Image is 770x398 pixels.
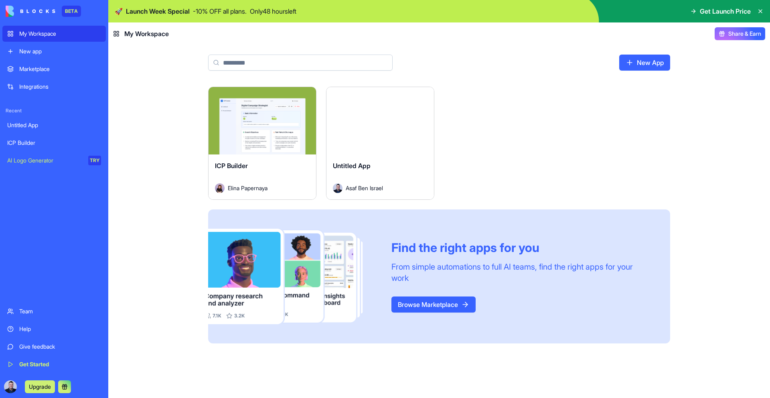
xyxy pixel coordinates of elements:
[728,30,761,38] span: Share & Earn
[619,55,670,71] a: New App
[2,108,106,114] span: Recent
[25,382,55,390] a: Upgrade
[6,6,55,17] img: logo
[2,117,106,133] a: Untitled App
[2,339,106,355] a: Give feedback
[19,65,101,73] div: Marketplace
[326,87,434,200] a: Untitled AppAvatarAsaf Ben Israel
[208,87,316,200] a: ICP BuilderAvatarElina Papernaya
[2,61,106,77] a: Marketplace
[346,184,383,192] span: Asaf Ben Israel
[19,307,101,315] div: Team
[19,30,101,38] div: My Workspace
[333,183,342,193] img: Avatar
[700,6,751,16] span: Get Launch Price
[19,325,101,333] div: Help
[2,303,106,319] a: Team
[7,121,101,129] div: Untitled App
[62,6,81,17] div: BETA
[7,139,101,147] div: ICP Builder
[2,321,106,337] a: Help
[88,156,101,165] div: TRY
[2,26,106,42] a: My Workspace
[391,261,651,284] div: From simple automations to full AI teams, find the right apps for your work
[25,380,55,393] button: Upgrade
[19,47,101,55] div: New app
[193,6,247,16] p: - 10 % OFF all plans.
[19,360,101,368] div: Get Started
[250,6,296,16] p: Only 48 hours left
[7,156,83,164] div: AI Logo Generator
[6,6,81,17] a: BETA
[2,356,106,372] a: Get Started
[126,6,190,16] span: Launch Week Special
[215,183,225,193] img: Avatar
[228,184,267,192] span: Elina Papernaya
[2,135,106,151] a: ICP Builder
[391,296,476,313] a: Browse Marketplace
[215,162,248,170] span: ICP Builder
[2,43,106,59] a: New app
[124,29,169,39] span: My Workspace
[2,152,106,169] a: AI Logo GeneratorTRY
[333,162,371,170] span: Untitled App
[208,229,379,325] img: Frame_181_egmpey.png
[391,240,651,255] div: Find the right apps for you
[715,27,765,40] button: Share & Earn
[4,380,17,393] img: ACg8ocJ_f0020zFy9v06jhWIXOrLZE3rWBdsOewLAODmwXkgSFoBQEs=s96-c
[2,79,106,95] a: Integrations
[19,343,101,351] div: Give feedback
[19,83,101,91] div: Integrations
[115,6,123,16] span: 🚀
